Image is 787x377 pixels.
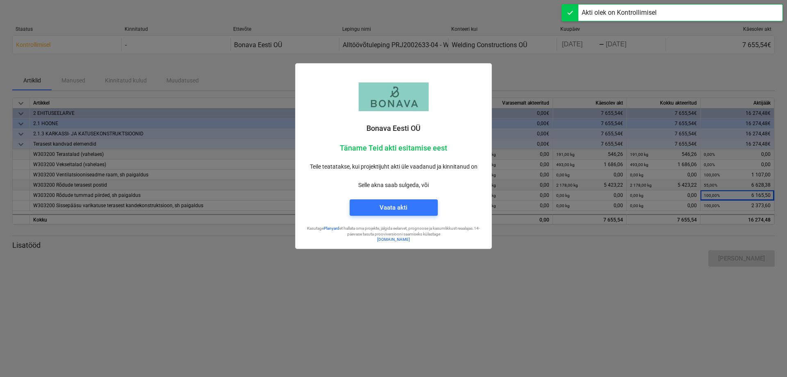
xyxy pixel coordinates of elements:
a: [DOMAIN_NAME] [377,237,410,242]
div: Akti olek on Kontrollimisel [582,8,657,18]
a: Planyard [324,226,339,231]
p: Selle akna saab sulgeda, või [302,181,485,190]
div: Vaata akti [380,202,407,213]
p: Teile teatatakse, kui projektijuht akti üle vaadanud ja kinnitanud on [302,162,485,171]
p: Bonava Eesti OÜ [302,123,485,133]
button: Vaata akti [350,199,438,216]
p: Kasutage et hallata oma projekte, jälgida eelarvet, prognoose ja kasumlikkust reaalajas. 14-päeva... [302,226,485,237]
p: Täname Teid akti esitamise eest [302,143,485,153]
